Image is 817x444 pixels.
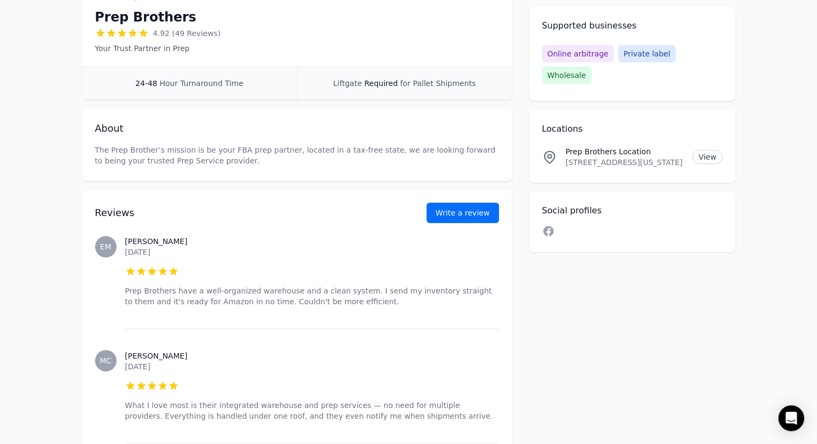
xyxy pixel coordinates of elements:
span: EM [100,243,111,250]
h2: Supported businesses [542,19,722,32]
p: What I love most is their integrated warehouse and prep services — no need for multiple providers... [125,400,499,421]
h3: [PERSON_NAME] [125,236,499,247]
h2: Locations [542,123,722,135]
button: Write a review [426,203,499,223]
time: [DATE] [125,362,150,371]
a: View [692,150,722,164]
span: 24-48 [135,79,157,88]
span: MC [100,357,112,364]
p: [STREET_ADDRESS][US_STATE] [566,157,684,168]
p: Prep Brothers have a well-organized warehouse and a clean system. I send my inventory straight to... [125,285,499,307]
h2: About [95,121,499,136]
p: Your Trust Partner in Prep [95,43,221,54]
span: Private label [618,45,676,62]
span: Liftgate [333,79,361,88]
h2: Reviews [95,205,392,220]
h2: Social profiles [542,204,722,217]
time: [DATE] [125,248,150,256]
span: Required [364,79,397,88]
h1: Prep Brothers [95,9,197,26]
span: for Pallet Shipments [400,79,476,88]
span: Online arbitrage [542,45,614,62]
div: Open Intercom Messenger [778,405,804,431]
h3: [PERSON_NAME] [125,350,499,361]
p: The Prep Brother’s mission is be your FBA prep partner, located in a tax-free state, we are looki... [95,145,499,166]
span: Hour Turnaround Time [160,79,243,88]
span: 4.92 (49 Reviews) [153,28,221,39]
span: Wholesale [542,67,591,84]
p: Prep Brothers Location [566,146,684,157]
